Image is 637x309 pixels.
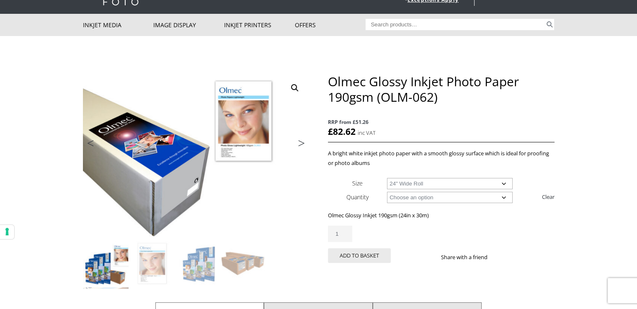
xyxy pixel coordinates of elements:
input: Product quantity [328,226,352,242]
h1: Olmec Glossy Inkjet Photo Paper 190gsm (OLM-062) [328,74,554,105]
img: Olmec Glossy Inkjet Photo Paper 190gsm (OLM-062) [83,241,129,286]
img: email sharing button [518,254,524,260]
img: Olmec Glossy Inkjet Photo Paper 190gsm (OLM-062) - Image 2 [129,241,175,286]
input: Search products… [366,19,545,30]
img: facebook sharing button [498,254,504,260]
a: Clear options [542,190,554,203]
bdi: 82.62 [328,126,356,137]
span: £ [328,126,333,137]
a: Offers [295,14,366,36]
label: Size [352,179,363,187]
p: Share with a friend [441,252,498,262]
img: Olmec Glossy Inkjet Photo Paper 190gsm (OLM-062) - Image 4 [222,241,267,286]
a: Image Display [153,14,224,36]
span: RRP from £51.26 [328,117,554,127]
a: View full-screen image gallery [287,80,302,95]
a: Inkjet Printers [224,14,295,36]
p: Olmec Glossy Inkjet 190gsm (24in x 30m) [328,211,554,220]
img: twitter sharing button [508,254,514,260]
img: Olmec Glossy Inkjet Photo Paper 190gsm (OLM-062) - Image 3 [175,241,221,286]
a: Inkjet Media [83,14,154,36]
p: A bright white inkjet photo paper with a smooth glossy surface which is ideal for proofing or pho... [328,149,554,168]
label: Quantity [346,193,369,201]
button: Search [545,19,554,30]
button: Add to basket [328,248,391,263]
